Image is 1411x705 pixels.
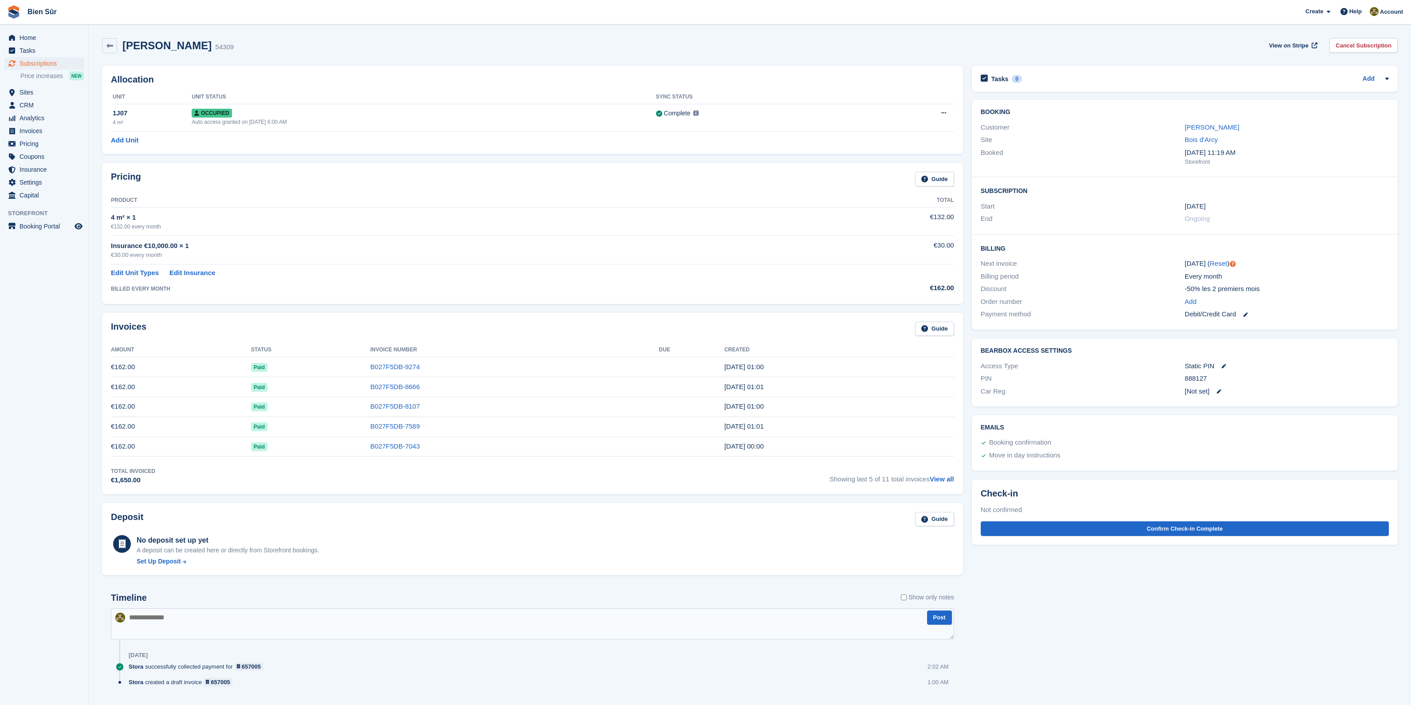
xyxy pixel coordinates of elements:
span: Capital [20,189,73,201]
th: Unit [111,90,192,104]
a: menu [4,176,84,189]
div: Complete [664,109,691,118]
label: Show only notes [901,593,954,602]
span: Account [1380,8,1403,16]
a: Reset [1210,260,1227,267]
div: Storefront [1185,158,1389,166]
div: Car Reg [981,386,1185,397]
a: View on Stripe [1266,38,1319,53]
a: B027F5DB-9274 [370,363,420,370]
a: 657005 [235,662,263,671]
span: Ongoing [1185,215,1210,222]
span: Price increases [20,72,63,80]
div: €132.00 every month [111,223,796,231]
div: Tooltip anchor [1229,260,1237,268]
span: Booking Portal [20,220,73,232]
a: Bois d'Arcy [1185,136,1218,143]
a: menu [4,44,84,57]
th: Sync Status [656,90,864,104]
span: Pricing [20,138,73,150]
span: Sites [20,86,73,98]
div: No deposit set up yet [137,535,319,546]
span: Tasks [20,44,73,57]
span: Stora [129,662,143,671]
span: Invoices [20,125,73,137]
div: Booking confirmation [989,437,1051,448]
h2: Check-in [981,488,1389,499]
a: menu [4,99,84,111]
span: Storefront [8,209,88,218]
div: €162.00 [796,283,954,293]
div: €1,650.00 [111,475,155,485]
a: 657005 [204,678,232,686]
a: menu [4,138,84,150]
a: menu [4,163,84,176]
a: menu [4,57,84,70]
div: 54309 [215,42,234,52]
th: Invoice Number [370,343,659,357]
div: Site [981,135,1185,145]
button: Confirm Check-in Complete [981,521,1389,536]
time: 2025-04-23 23:01:10 UTC [724,422,764,430]
h2: Subscription [981,186,1389,195]
span: Showing last 5 of 11 total invoices [829,467,954,485]
span: Help [1349,7,1362,16]
input: Show only notes [901,593,907,602]
div: 657005 [211,678,230,686]
a: Guide [915,172,954,186]
td: €162.00 [111,357,251,377]
div: -50% les 2 premiers mois [1185,284,1389,294]
td: €132.00 [796,207,954,235]
div: successfully collected payment for [129,662,267,671]
div: [DATE] 11:19 AM [1185,148,1389,158]
a: B027F5DB-8107 [370,402,420,410]
td: €162.00 [111,377,251,397]
a: menu [4,112,84,124]
th: Amount [111,343,251,357]
a: Guide [915,512,954,527]
a: View all [930,475,954,483]
div: Discount [981,284,1185,294]
time: 2025-05-23 23:00:11 UTC [724,402,764,410]
span: Coupons [20,150,73,163]
h2: Timeline [111,593,147,603]
span: Settings [20,176,73,189]
a: Add [1363,74,1375,84]
div: Customer [981,122,1185,133]
span: Subscriptions [20,57,73,70]
img: stora-icon-8386f47178a22dfd0bd8f6a31ec36ba5ce8667c1dd55bd0f319d3a0aa187defe.svg [7,5,20,19]
span: Create [1305,7,1323,16]
div: 0 [1012,75,1022,83]
time: 2024-09-23 23:00:00 UTC [1185,201,1206,212]
h2: Tasks [991,75,1009,83]
h2: [PERSON_NAME] [122,39,212,51]
img: Matthieu Burnand [1370,7,1379,16]
div: [DATE] [129,652,148,659]
div: Move in day instructions [989,450,1061,461]
td: €162.00 [111,397,251,417]
div: Every month [1185,272,1389,282]
div: €30.00 every month [111,251,796,260]
div: 1:00 AM [928,678,949,686]
div: Access Type [981,361,1185,371]
a: menu [4,86,84,98]
div: End [981,214,1185,224]
span: Paid [251,402,267,411]
h2: Deposit [111,512,143,527]
div: Next invoice [981,259,1185,269]
img: Matthieu Burnand [115,613,125,622]
a: Guide [915,322,954,336]
div: Not confirmed [981,504,1389,516]
td: €30.00 [796,236,954,264]
a: menu [4,32,84,44]
div: created a draft invoice [129,678,237,686]
button: Post [927,610,952,625]
th: Product [111,193,796,208]
a: [PERSON_NAME] [1185,123,1239,131]
div: Billing period [981,272,1185,282]
th: Status [251,343,370,357]
a: Edit Unit Types [111,268,159,278]
a: Bien Sûr [24,4,60,19]
div: 657005 [242,662,261,671]
h2: Billing [981,244,1389,252]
